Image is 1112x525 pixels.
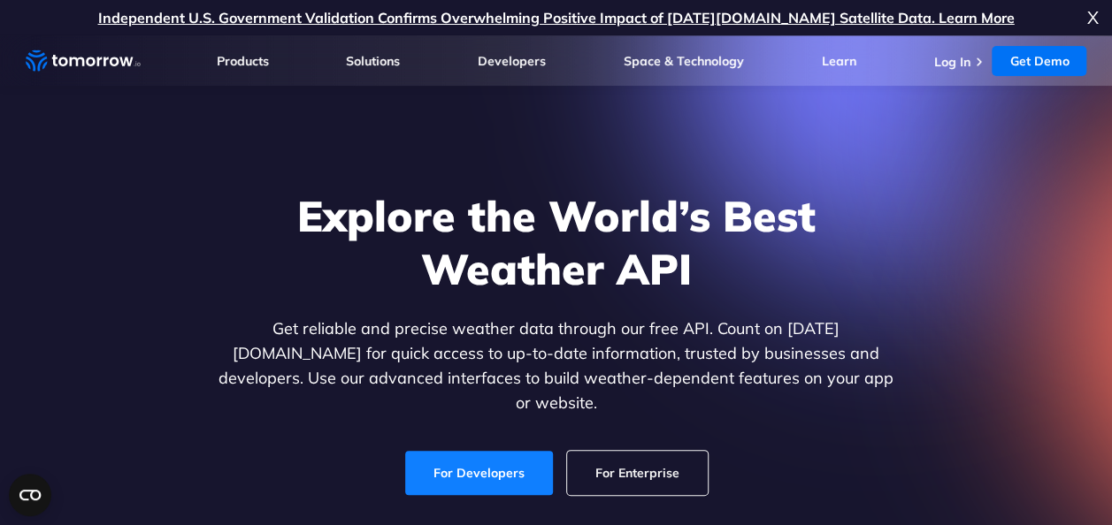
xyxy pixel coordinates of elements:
[9,474,51,516] button: Open CMP widget
[933,54,970,70] a: Log In
[217,53,269,69] a: Products
[478,53,546,69] a: Developers
[624,53,744,69] a: Space & Technology
[215,316,898,415] p: Get reliable and precise weather data through our free API. Count on [DATE][DOMAIN_NAME] for quic...
[346,53,400,69] a: Solutions
[822,53,856,69] a: Learn
[992,46,1086,76] a: Get Demo
[98,9,1015,27] a: Independent U.S. Government Validation Confirms Overwhelming Positive Impact of [DATE][DOMAIN_NAM...
[567,451,708,495] a: For Enterprise
[26,48,141,74] a: Home link
[215,189,898,295] h1: Explore the World’s Best Weather API
[405,451,553,495] a: For Developers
